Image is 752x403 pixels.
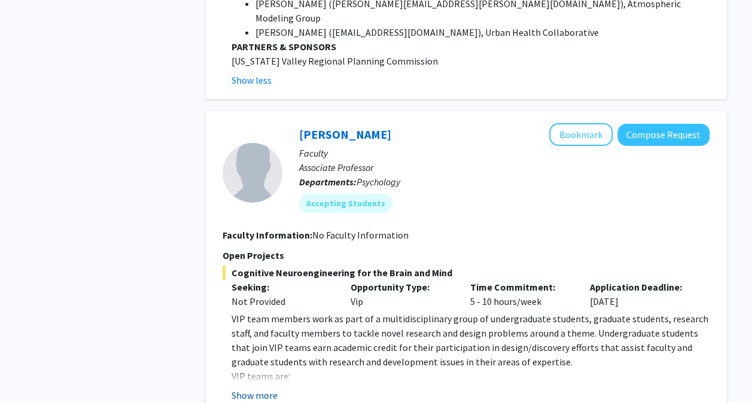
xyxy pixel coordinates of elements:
[342,280,461,309] div: Vip
[232,73,272,87] button: Show less
[232,369,710,383] p: VIP teams are:
[332,26,599,38] span: [EMAIL_ADDRESS][DOMAIN_NAME]), Urban Health Collaborative
[232,55,438,67] span: [US_STATE] Valley Regional Planning Commission
[351,280,452,294] p: Opportunity Type:
[223,248,710,262] p: Open Projects
[617,124,710,146] button: Compose Request to John Medaglia
[590,280,692,294] p: Application Deadline:
[312,229,409,241] span: No Faculty Information
[299,127,391,142] a: [PERSON_NAME]
[232,388,278,402] button: Show more
[357,176,400,188] span: Psychology
[9,349,51,394] iframe: Chat
[299,194,392,213] mat-chip: Accepting Students
[299,146,710,160] p: Faculty
[299,176,357,188] b: Departments:
[299,160,710,175] p: Associate Professor
[232,294,333,309] div: Not Provided
[255,25,710,39] li: [PERSON_NAME] (
[223,229,312,241] b: Faculty Information:
[549,123,613,146] button: Add John Medaglia to Bookmarks
[581,280,701,309] div: [DATE]
[470,280,572,294] p: Time Commitment:
[232,312,710,369] p: VIP team members work as part of a multidisciplinary group of undergraduate students, graduate st...
[461,280,581,309] div: 5 - 10 hours/week
[232,41,336,53] strong: PARTNERS & SPONSORS
[232,280,333,294] p: Seeking:
[223,265,710,280] span: Cognitive Neuroengineering for the Brain and Mind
